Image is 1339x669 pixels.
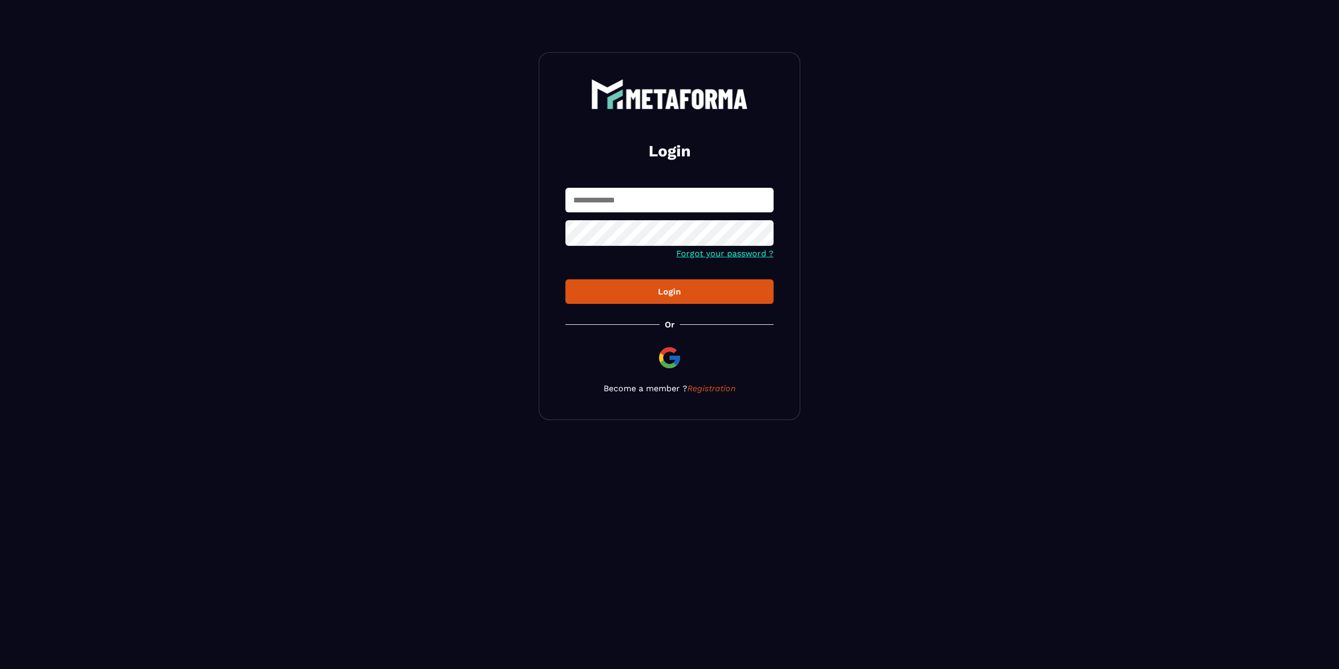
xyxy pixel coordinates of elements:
a: logo [565,79,774,109]
p: Become a member ? [565,383,774,393]
h2: Login [578,141,761,162]
div: Login [574,287,765,297]
img: logo [591,79,748,109]
p: Or [665,320,675,330]
a: Registration [687,383,736,393]
img: google [657,345,682,370]
a: Forgot your password ? [676,248,774,258]
button: Login [565,279,774,304]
